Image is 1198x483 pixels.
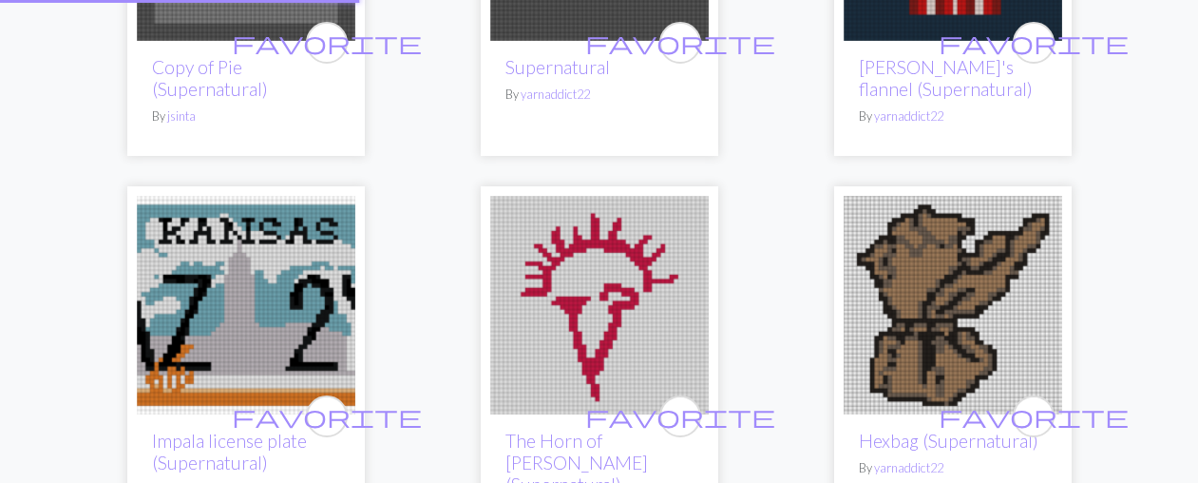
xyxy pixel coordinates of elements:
[939,24,1129,62] i: favourite
[232,397,422,435] i: favourite
[521,87,590,102] a: yarnaddict22
[232,28,422,57] span: favorite
[490,294,709,312] a: The Horn of Gabriel Sigil
[505,86,694,104] p: By
[137,196,355,415] img: Impala license plate
[167,108,196,124] a: jsinta
[306,22,348,64] button: favourite
[137,294,355,312] a: Impala license plate
[659,22,701,64] button: favourite
[874,460,943,475] a: yarnaddict22
[859,430,1038,452] a: Hexbag (Supernatural)
[859,459,1047,477] p: By
[939,401,1129,431] span: favorite
[585,28,775,57] span: favorite
[232,24,422,62] i: favourite
[505,56,610,78] a: Supernatural
[1013,22,1055,64] button: favourite
[152,107,340,126] p: By
[939,397,1129,435] i: favourite
[152,430,307,473] a: Impala license plate (Supernatural)
[585,24,775,62] i: favourite
[659,396,701,437] button: favourite
[1013,396,1055,437] button: favourite
[874,108,943,124] a: yarnaddict22
[844,294,1062,312] a: Hexbag
[232,401,422,431] span: favorite
[859,56,1033,100] a: [PERSON_NAME]'s flannel (Supernatural)
[859,107,1047,126] p: By
[490,196,709,415] img: The Horn of Gabriel Sigil
[152,56,268,100] a: Copy of Pie (Supernatural)
[306,396,348,437] button: favourite
[585,397,775,435] i: favourite
[844,196,1062,415] img: Hexbag
[585,401,775,431] span: favorite
[939,28,1129,57] span: favorite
